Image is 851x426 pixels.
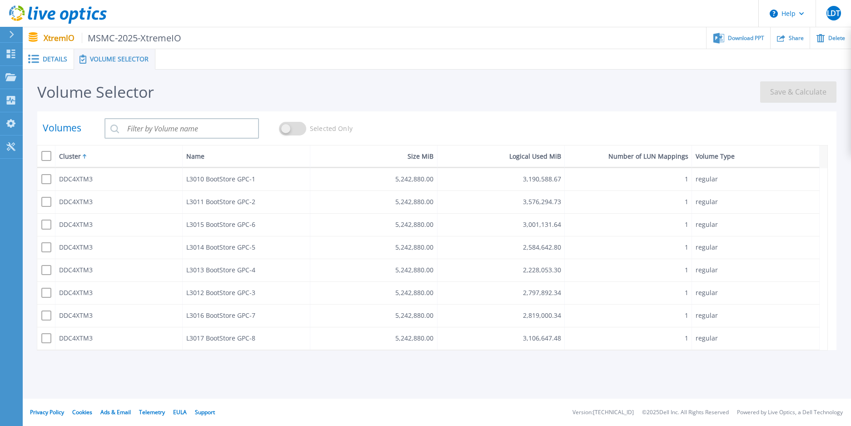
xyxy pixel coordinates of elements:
[395,312,433,320] div: 5,242,880.00
[105,118,259,139] input: Filter by Volume name
[59,335,93,342] div: DDC4XTM3
[696,176,718,183] div: regular
[59,221,93,229] div: DDC4XTM3
[395,244,433,251] div: 5,242,880.00
[44,33,182,43] p: XtremIO
[186,312,255,320] div: L3016 BootStore GPC-7
[186,335,255,342] div: L3017 BootStore GPC-8
[523,290,561,297] div: 2,797,892.34
[696,221,718,229] div: regular
[696,335,718,342] div: regular
[685,290,688,297] div: 1
[523,244,561,251] div: 2,584,642.80
[395,335,433,342] div: 5,242,880.00
[37,81,154,103] div: Volume Selector
[760,81,836,103] button: Save & Calculate
[310,125,353,132] span: Selected Only
[59,150,81,163] div: Cluster
[43,56,67,62] span: Details
[696,199,718,206] div: regular
[509,150,561,163] div: Logical Used MiB
[59,267,93,274] div: DDC4XTM3
[186,199,255,206] div: L3011 BootStore GPC-2
[186,221,255,229] div: L3015 BootStore GPC-6
[72,408,92,416] a: Cookies
[728,35,764,41] span: Download PPT
[770,86,826,98] span: Save & Calculate
[737,410,843,416] li: Powered by Live Optics, a Dell Technology
[572,410,634,416] li: Version: [TECHNICAL_ID]
[523,221,561,229] div: 3,001,131.64
[90,56,149,62] span: Volume Selector
[523,335,561,342] div: 3,106,647.48
[100,408,131,416] a: Ads & Email
[685,312,688,320] div: 1
[30,408,64,416] a: Privacy Policy
[828,35,845,41] span: Delete
[59,199,93,206] div: DDC4XTM3
[523,199,561,206] div: 3,576,294.73
[642,410,729,416] li: © 2025 Dell Inc. All Rights Reserved
[696,290,718,297] div: regular
[395,267,433,274] div: 5,242,880.00
[408,150,433,163] div: Size MiB
[395,199,433,206] div: 5,242,880.00
[685,221,688,229] div: 1
[789,35,804,41] span: Share
[685,267,688,274] div: 1
[523,312,561,320] div: 2,819,000.34
[139,408,165,416] a: Telemetry
[395,290,433,297] div: 5,242,880.00
[186,176,255,183] div: L3010 BootStore GPC-1
[696,267,718,274] div: regular
[685,199,688,206] div: 1
[685,244,688,251] div: 1
[186,267,255,274] div: L3013 BootStore GPC-4
[59,290,93,297] div: DDC4XTM3
[59,244,93,251] div: DDC4XTM3
[685,335,688,342] div: 1
[59,176,93,183] div: DDC4XTM3
[195,408,215,416] a: Support
[186,150,204,163] div: Name
[608,150,688,163] div: Number of LUN Mappings
[186,290,255,297] div: L3012 BootStore GPC-3
[186,244,255,251] div: L3014 BootStore GPC-5
[523,267,561,274] div: 2,228,053.30
[82,33,182,43] span: MSMC-2025-XtremeIO
[395,176,433,183] div: 5,242,880.00
[395,221,433,229] div: 5,242,880.00
[696,150,735,163] div: Volume Type
[685,176,688,183] div: 1
[173,408,187,416] a: EULA
[43,122,88,135] p: Volumes
[59,312,93,320] div: DDC4XTM3
[827,10,840,17] span: LDT
[696,244,718,251] div: regular
[523,176,561,183] div: 3,190,588.67
[696,312,718,320] div: regular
